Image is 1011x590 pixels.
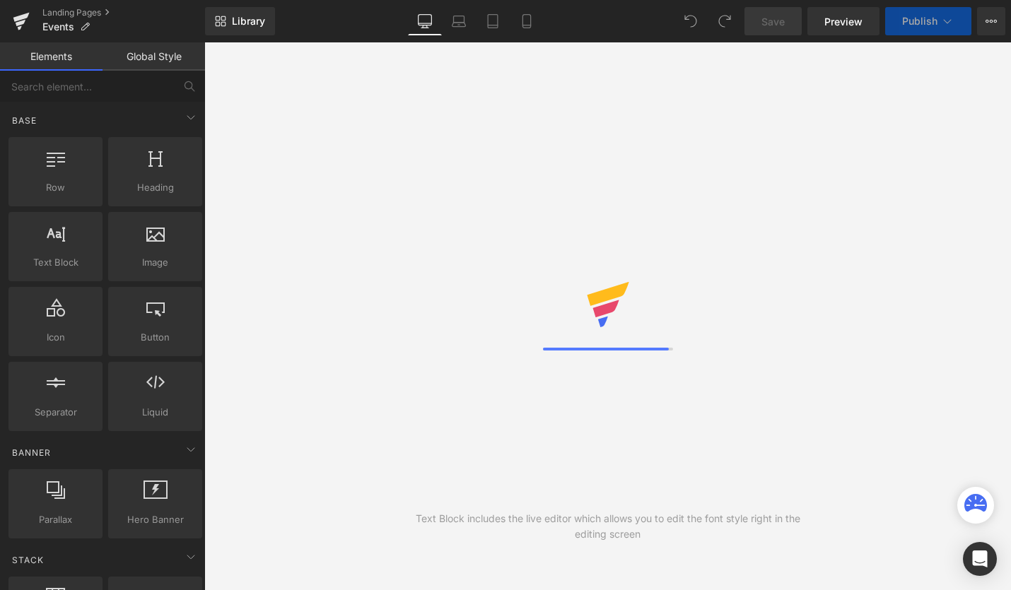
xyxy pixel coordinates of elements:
[977,7,1005,35] button: More
[13,330,98,345] span: Icon
[510,7,544,35] a: Mobile
[761,14,785,29] span: Save
[902,16,937,27] span: Publish
[103,42,205,71] a: Global Style
[11,553,45,567] span: Stack
[963,542,997,576] div: Open Intercom Messenger
[42,7,205,18] a: Landing Pages
[406,511,810,542] div: Text Block includes the live editor which allows you to edit the font style right in the editing ...
[11,446,52,459] span: Banner
[442,7,476,35] a: Laptop
[13,405,98,420] span: Separator
[112,405,198,420] span: Liquid
[232,15,265,28] span: Library
[11,114,38,127] span: Base
[885,7,971,35] button: Publish
[112,512,198,527] span: Hero Banner
[42,21,74,33] span: Events
[476,7,510,35] a: Tablet
[408,7,442,35] a: Desktop
[677,7,705,35] button: Undo
[13,512,98,527] span: Parallax
[205,7,275,35] a: New Library
[112,330,198,345] span: Button
[711,7,739,35] button: Redo
[112,180,198,195] span: Heading
[807,7,879,35] a: Preview
[13,180,98,195] span: Row
[112,255,198,270] span: Image
[13,255,98,270] span: Text Block
[824,14,863,29] span: Preview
